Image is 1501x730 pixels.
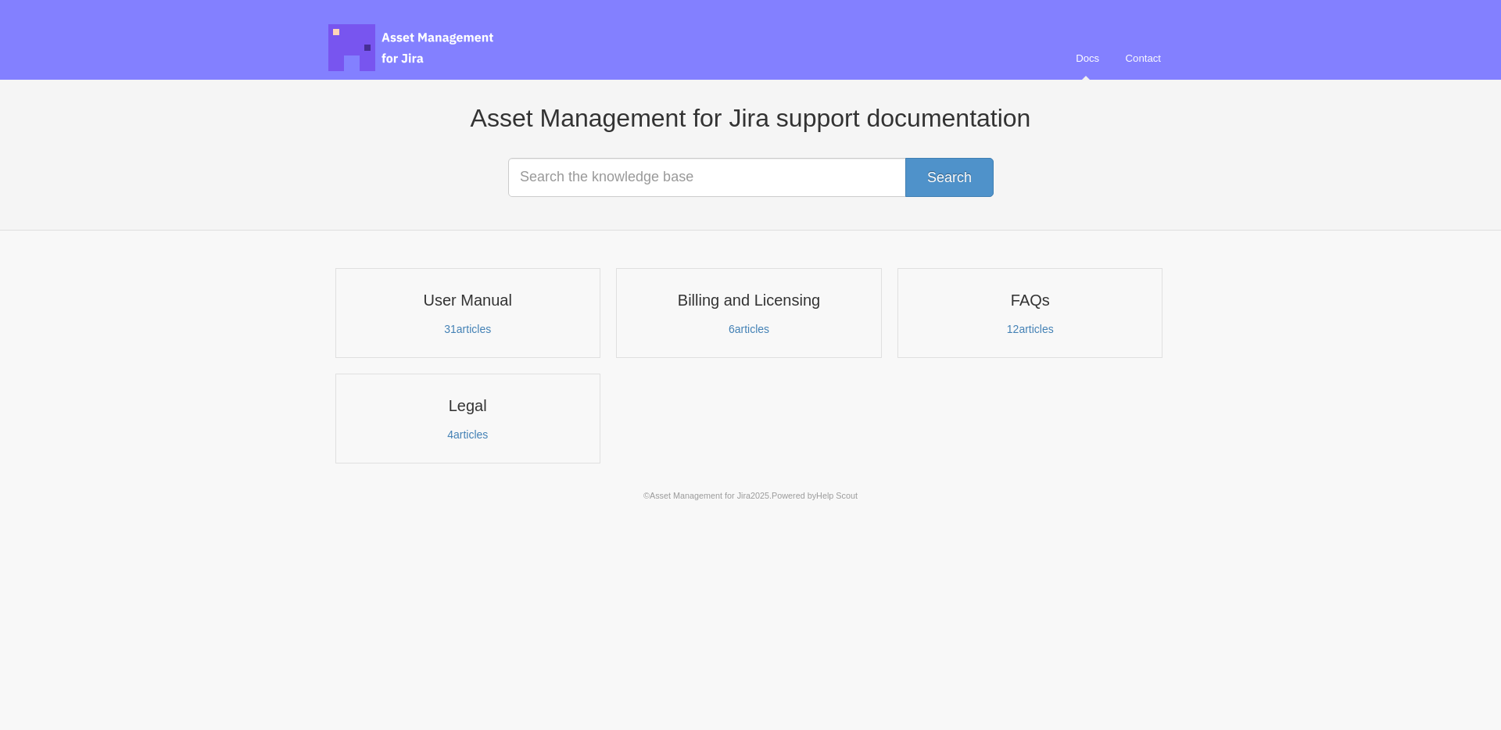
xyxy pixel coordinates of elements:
h3: Legal [346,395,590,416]
span: 12 [1007,323,1019,335]
input: Search the knowledge base [508,158,993,197]
span: 6 [729,323,735,335]
p: © 2025. [328,488,1173,503]
h3: Billing and Licensing [626,290,871,310]
a: Contact [1114,38,1173,80]
p: articles [346,322,590,336]
span: 4 [447,428,453,441]
button: Search [905,158,994,197]
p: articles [626,322,871,336]
a: Billing and Licensing 6articles [616,268,881,358]
a: Docs [1064,38,1111,80]
span: Asset Management for Jira Docs [328,24,496,71]
a: Asset Management for Jira [650,491,750,500]
p: articles [908,322,1152,336]
span: Powered by [772,491,858,500]
span: 31 [444,323,457,335]
a: User Manual 31articles [335,268,600,358]
span: Search [927,170,972,185]
h3: User Manual [346,290,590,310]
p: articles [346,428,590,442]
a: Help Scout [816,491,858,500]
a: Legal 4articles [335,374,600,463]
h3: FAQs [908,290,1152,310]
a: FAQs 12articles [897,268,1162,358]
